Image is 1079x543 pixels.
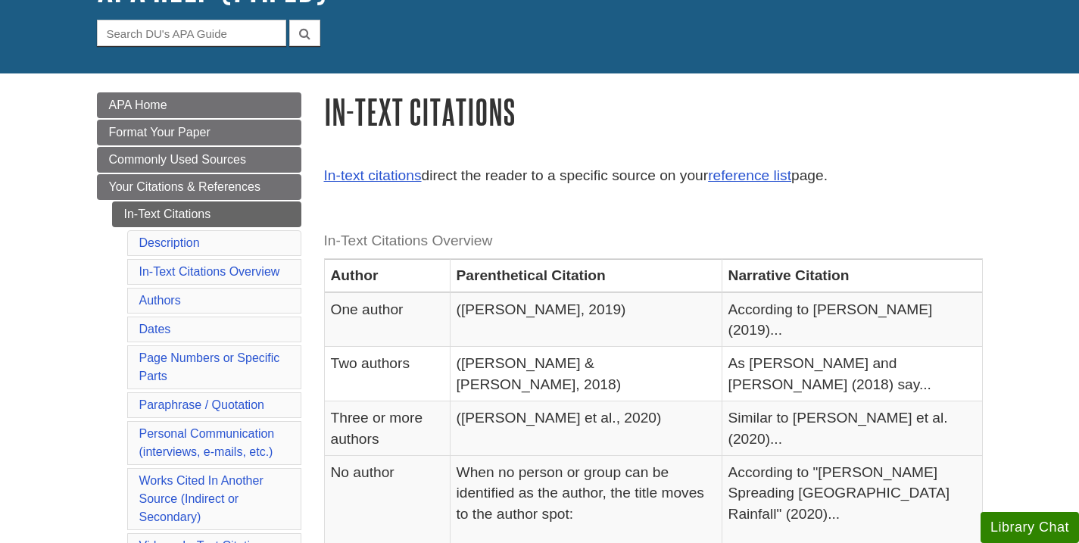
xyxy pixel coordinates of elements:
[722,259,982,292] th: Narrative Citation
[722,347,982,401] td: As [PERSON_NAME] and [PERSON_NAME] (2018) say...
[450,292,722,347] td: ([PERSON_NAME], 2019)
[450,347,722,401] td: ([PERSON_NAME] & [PERSON_NAME], 2018)
[139,427,275,458] a: Personal Communication(interviews, e-mails, etc.)
[324,401,450,456] td: Three or more authors
[97,120,301,145] a: Format Your Paper
[97,147,301,173] a: Commonly Used Sources
[97,174,301,200] a: Your Citations & References
[324,167,422,183] a: In-text citations
[139,323,171,335] a: Dates
[139,265,280,278] a: In-Text Citations Overview
[109,180,260,193] span: Your Citations & References
[450,401,722,456] td: ([PERSON_NAME] et al., 2020)
[112,201,301,227] a: In-Text Citations
[722,292,982,347] td: According to [PERSON_NAME] (2019)...
[139,398,264,411] a: Paraphrase / Quotation
[139,474,264,523] a: Works Cited In Another Source (Indirect or Secondary)
[708,167,791,183] a: reference list
[450,259,722,292] th: Parenthetical Citation
[109,153,246,166] span: Commonly Used Sources
[109,126,210,139] span: Format Your Paper
[109,98,167,111] span: APA Home
[324,347,450,401] td: Two authors
[324,259,450,292] th: Author
[139,294,181,307] a: Authors
[324,292,450,347] td: One author
[722,401,982,456] td: Similar to [PERSON_NAME] et al. (2020)...
[324,224,983,258] caption: In-Text Citations Overview
[97,92,301,118] a: APA Home
[139,351,280,382] a: Page Numbers or Specific Parts
[981,512,1079,543] button: Library Chat
[324,92,983,131] h1: In-Text Citations
[324,165,983,187] p: direct the reader to a specific source on your page.
[97,20,286,46] input: Search DU's APA Guide
[139,236,200,249] a: Description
